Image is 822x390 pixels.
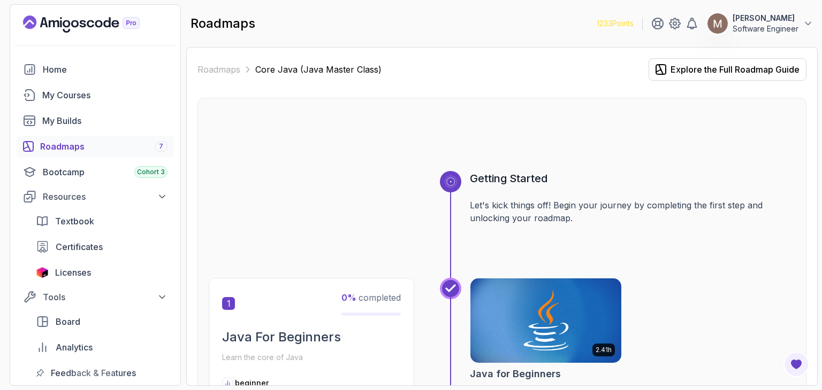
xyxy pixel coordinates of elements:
[470,171,795,186] h3: Getting Started
[671,63,800,76] div: Explore the Full Roadmap Guide
[733,24,798,34] p: Software Engineer
[222,297,235,310] span: 1
[43,166,168,178] div: Bootcamp
[43,291,168,303] div: Tools
[55,266,91,279] span: Licenses
[17,187,174,206] button: Resources
[470,366,561,381] h2: Java for Beginners
[56,240,103,253] span: Certificates
[733,13,798,24] p: [PERSON_NAME]
[470,278,621,363] img: Java for Beginners card
[341,292,356,303] span: 0 %
[43,63,168,76] div: Home
[17,84,174,106] a: courses
[23,15,164,33] a: Landing page
[222,350,401,365] p: Learn the core of Java
[29,311,174,332] a: board
[197,63,240,76] a: Roadmaps
[191,15,255,32] h2: roadmaps
[55,215,94,228] span: Textbook
[756,323,822,374] iframe: chat widget
[707,13,728,34] img: user profile image
[42,114,168,127] div: My Builds
[649,58,806,81] button: Explore the Full Roadmap Guide
[235,378,269,388] p: beginner
[42,89,168,102] div: My Courses
[137,168,165,176] span: Cohort 3
[29,210,174,232] a: textbook
[17,287,174,307] button: Tools
[29,236,174,258] a: certificates
[159,142,163,151] span: 7
[17,59,174,80] a: home
[255,63,382,76] p: Core Java (Java Master Class)
[17,161,174,183] a: bootcamp
[51,366,136,379] span: Feedback & Features
[29,337,174,358] a: analytics
[36,267,49,278] img: jetbrains icon
[470,199,795,224] p: Let's kick things off! Begin your journey by completing the first step and unlocking your roadmap.
[56,315,80,328] span: Board
[40,140,168,153] div: Roadmaps
[222,329,401,346] h2: Java For Beginners
[56,341,93,354] span: Analytics
[29,262,174,283] a: licenses
[17,136,174,157] a: roadmaps
[43,190,168,203] div: Resources
[707,13,813,34] button: user profile image[PERSON_NAME]Software Engineer
[17,110,174,131] a: builds
[596,346,612,354] p: 2.41h
[341,292,401,303] span: completed
[29,362,174,384] a: feedback
[597,18,634,29] p: 1233 Points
